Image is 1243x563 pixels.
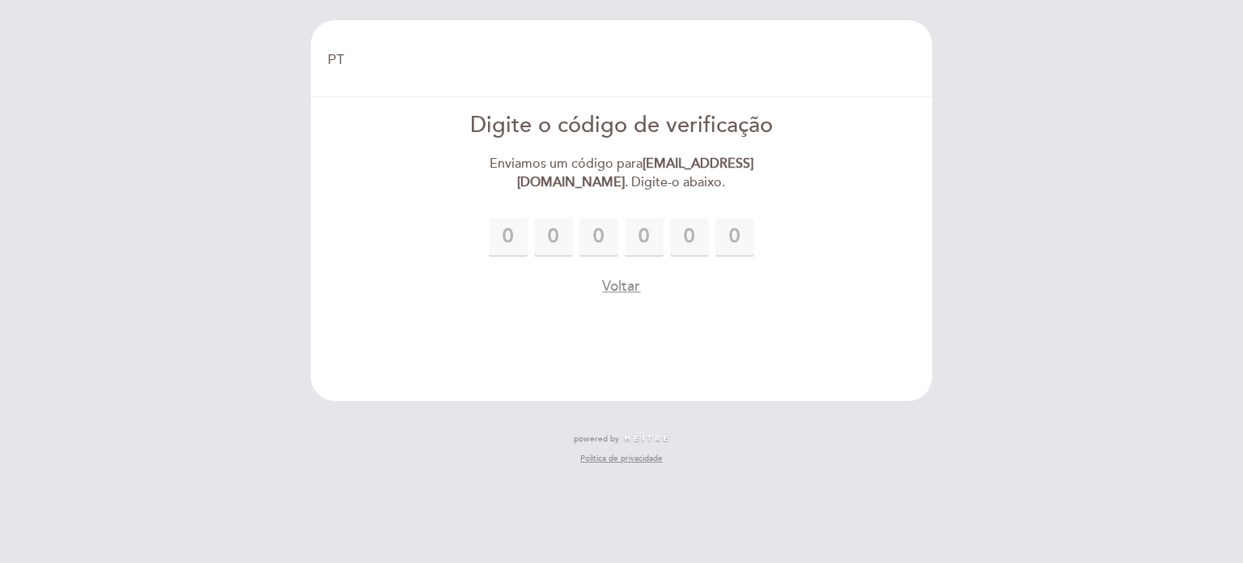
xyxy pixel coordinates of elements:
img: MEITRE [623,435,669,443]
a: Política de privacidade [580,453,663,464]
input: 0 [670,218,709,257]
button: Voltar [602,276,640,296]
div: Digite o código de verificação [436,110,808,142]
strong: [EMAIL_ADDRESS][DOMAIN_NAME] [517,156,753,190]
input: 0 [534,218,573,257]
div: Enviamos um código para . Digite-o abaixo. [436,155,808,192]
input: 0 [489,218,528,257]
input: 0 [715,218,754,257]
input: 0 [625,218,664,257]
span: powered by [574,433,619,445]
input: 0 [579,218,618,257]
a: powered by [574,433,669,445]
